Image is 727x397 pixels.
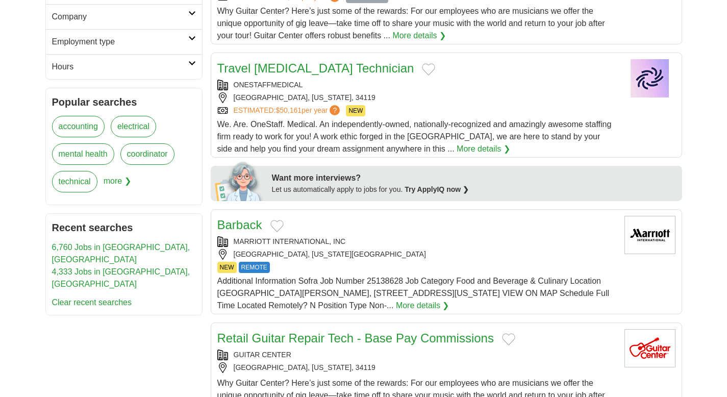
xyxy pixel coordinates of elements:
[217,277,609,310] span: Additional Information Sofra Job Number 25138628 Job Category Food and Beverage & Culinary Locati...
[422,63,435,76] button: Add to favorite jobs
[272,172,676,184] div: Want more interviews?
[217,262,237,273] span: NEW
[104,171,131,198] span: more ❯
[52,94,196,110] h2: Popular searches
[502,333,515,345] button: Add to favorite jobs
[52,11,188,23] h2: Company
[217,331,494,345] a: Retail Guitar Repair Tech - Base Pay Commissions
[46,54,202,79] a: Hours
[120,143,174,165] a: coordinator
[624,59,675,97] img: Company logo
[346,105,365,116] span: NEW
[239,262,270,273] span: REMOTE
[624,216,675,254] img: Marriott International logo
[217,120,612,153] span: We. Are. OneStaff. Medical. An independently-owned, nationally-recognized and amazingly awesome s...
[111,116,156,137] a: electrical
[405,185,469,193] a: Try ApplyIQ now ❯
[217,80,616,90] div: ONESTAFFMEDICAL
[52,143,114,165] a: mental health
[46,29,202,54] a: Employment type
[270,220,284,232] button: Add to favorite jobs
[46,4,202,29] a: Company
[52,61,188,73] h2: Hours
[457,143,510,155] a: More details ❯
[52,298,132,307] a: Clear recent searches
[52,243,190,264] a: 6,760 Jobs in [GEOGRAPHIC_DATA], [GEOGRAPHIC_DATA]
[396,300,449,312] a: More details ❯
[217,92,616,103] div: [GEOGRAPHIC_DATA], [US_STATE], 34119
[330,105,340,115] span: ?
[52,267,190,288] a: 4,333 Jobs in [GEOGRAPHIC_DATA], [GEOGRAPHIC_DATA]
[52,220,196,235] h2: Recent searches
[234,105,342,116] a: ESTIMATED:$50,161per year?
[52,116,105,137] a: accounting
[624,329,675,367] img: Guitar Center logo
[52,171,97,192] a: technical
[272,184,676,195] div: Let us automatically apply to jobs for you.
[217,7,605,40] span: Why Guitar Center? Here’s just some of the rewards: For our employees who are musicians we offer ...
[275,106,302,114] span: $50,161
[234,237,346,245] a: MARRIOTT INTERNATIONAL, INC
[215,160,264,201] img: apply-iq-scientist.png
[217,61,414,75] a: Travel [MEDICAL_DATA] Technician
[234,351,291,359] a: GUITAR CENTER
[52,36,188,48] h2: Employment type
[217,218,262,232] a: Barback
[392,30,446,42] a: More details ❯
[217,249,616,260] div: [GEOGRAPHIC_DATA], [US_STATE][GEOGRAPHIC_DATA]
[217,362,616,373] div: [GEOGRAPHIC_DATA], [US_STATE], 34119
